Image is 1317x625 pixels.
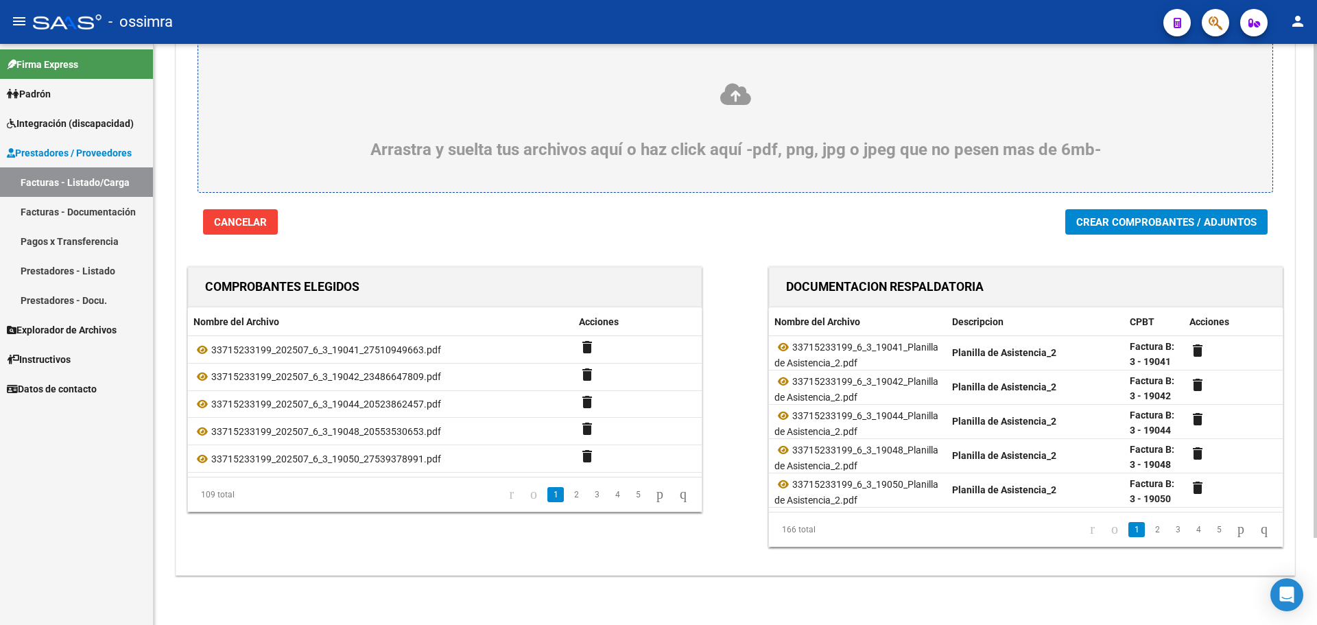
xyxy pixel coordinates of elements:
a: 2 [1149,522,1165,537]
a: go to previous page [1105,522,1124,537]
a: go to next page [650,487,669,502]
span: Crear Comprobantes / Adjuntos [1076,216,1257,228]
datatable-header-cell: Acciones [573,307,702,337]
span: 33715233199_202507_6_3_19041_27510949663.pdf [211,344,441,355]
span: Datos de contacto [7,381,97,397]
li: page 3 [586,483,607,506]
a: 3 [589,487,605,502]
span: 33715233199_6_3_19050_Planilla de Asistencia_2.pdf [774,479,938,506]
span: Firma Express [7,57,78,72]
a: go to next page [1231,522,1250,537]
li: page 4 [1188,518,1209,541]
strong: Factura B: 3 - 19050 [1130,478,1174,505]
a: go to first page [1084,522,1101,537]
strong: Factura B: 3 - 19044 [1130,410,1174,436]
span: Prestadores / Proveedores [7,145,132,161]
li: page 3 [1167,518,1188,541]
a: 5 [630,487,646,502]
span: Acciones [1189,316,1229,327]
mat-icon: delete [1189,480,1206,496]
span: 33715233199_202507_6_3_19044_20523862457.pdf [211,399,441,410]
mat-icon: person [1290,13,1306,30]
div: 166 total [769,512,870,547]
li: page 1 [1126,518,1147,541]
a: 4 [609,487,626,502]
span: Nombre del Archivo [193,316,279,327]
li: page 1 [545,483,566,506]
strong: Planilla de Asistencia_2 [952,381,1056,392]
span: Cancelar [214,216,267,228]
div: Arrastra y suelta tus archivos aquí o haz click aquí -pdf, png, jpg o jpeg que no pesen mas de 6mb- [231,82,1239,159]
span: 33715233199_202507_6_3_19048_20553530653.pdf [211,426,441,437]
strong: Planilla de Asistencia_2 [952,347,1056,358]
li: page 4 [607,483,628,506]
span: 33715233199_202507_6_3_19050_27539378991.pdf [211,453,441,464]
span: Descripcion [952,316,1004,327]
span: 33715233199_6_3_19048_Planilla de Asistencia_2.pdf [774,445,938,471]
a: go to last page [1255,522,1274,537]
h1: DOCUMENTACION RESPALDATORIA [786,276,984,298]
mat-icon: delete [1189,342,1206,359]
div: Open Intercom Messenger [1270,578,1303,611]
mat-icon: delete [579,366,595,383]
mat-icon: delete [579,339,595,355]
a: go to first page [503,487,520,502]
span: Nombre del Archivo [774,316,860,327]
a: 1 [1128,522,1145,537]
span: Padrón [7,86,51,102]
li: page 5 [628,483,648,506]
button: Cancelar [203,209,278,235]
li: page 5 [1209,518,1229,541]
a: go to last page [674,487,693,502]
mat-icon: delete [1189,411,1206,427]
a: 3 [1170,522,1186,537]
datatable-header-cell: Descripcion [947,307,1124,337]
strong: Factura B: 3 - 19041 [1130,341,1174,368]
datatable-header-cell: Acciones [1184,307,1283,337]
span: Instructivos [7,352,71,367]
a: 4 [1190,522,1207,537]
a: 2 [568,487,584,502]
strong: Factura B: 3 - 19048 [1130,444,1174,471]
mat-icon: delete [579,394,595,410]
div: 109 total [188,477,289,512]
span: 33715233199_6_3_19041_Planilla de Asistencia_2.pdf [774,342,938,368]
strong: Planilla de Asistencia_2 [952,450,1056,461]
span: Acciones [579,316,619,327]
mat-icon: delete [579,448,595,464]
span: 33715233199_202507_6_3_19042_23486647809.pdf [211,371,441,382]
a: 1 [547,487,564,502]
button: Crear Comprobantes / Adjuntos [1065,209,1268,235]
mat-icon: delete [579,421,595,437]
mat-icon: menu [11,13,27,30]
datatable-header-cell: Nombre del Archivo [188,307,573,337]
span: 33715233199_6_3_19042_Planilla de Asistencia_2.pdf [774,376,938,403]
span: Integración (discapacidad) [7,116,134,131]
h1: COMPROBANTES ELEGIDOS [205,276,359,298]
datatable-header-cell: Nombre del Archivo [769,307,947,337]
datatable-header-cell: CPBT [1124,307,1183,337]
mat-icon: delete [1189,377,1206,393]
a: 5 [1211,522,1227,537]
span: 33715233199_6_3_19044_Planilla de Asistencia_2.pdf [774,410,938,437]
strong: Factura B: 3 - 19042 [1130,375,1174,402]
li: page 2 [566,483,586,506]
span: - ossimra [108,7,173,37]
strong: Planilla de Asistencia_2 [952,416,1056,427]
span: CPBT [1130,316,1154,327]
span: Explorador de Archivos [7,322,117,338]
li: page 2 [1147,518,1167,541]
strong: Planilla de Asistencia_2 [952,484,1056,495]
a: go to previous page [524,487,543,502]
mat-icon: delete [1189,445,1206,462]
